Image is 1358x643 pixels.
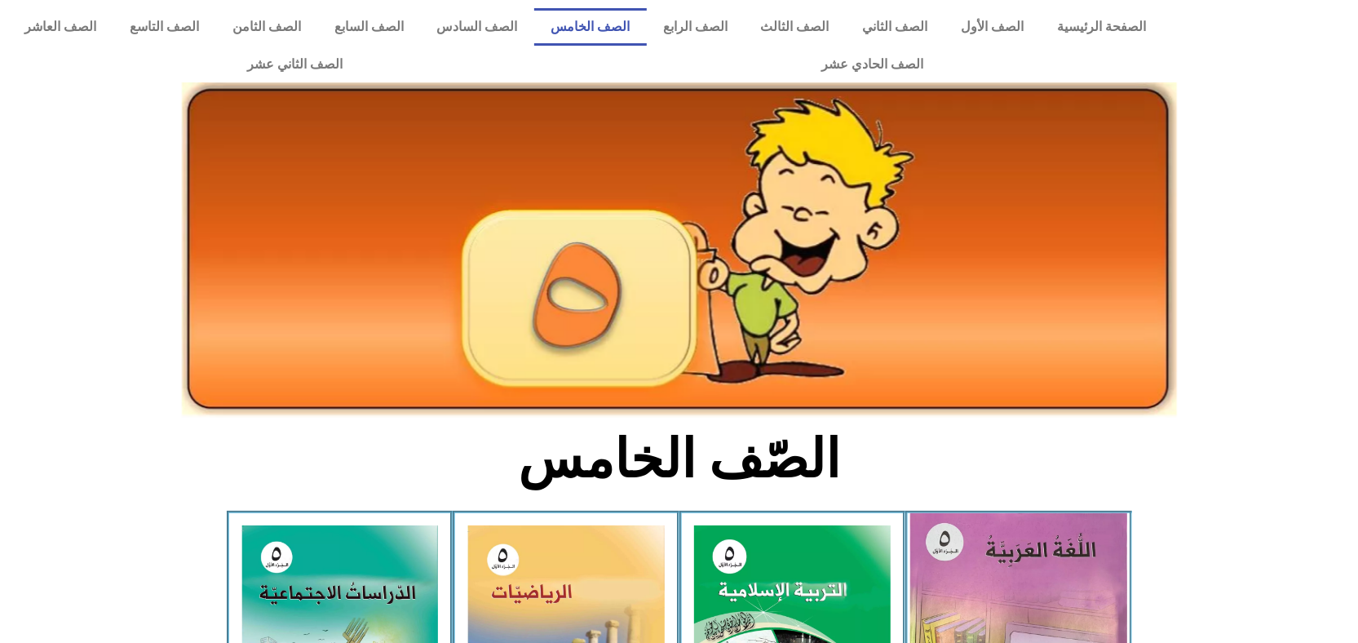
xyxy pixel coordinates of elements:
a: الصف الثامن [216,8,318,46]
a: الصف السادس [420,8,534,46]
a: الصف الرابع [647,8,745,46]
a: الصف الحادي عشر [582,46,1163,83]
a: الصف الثاني [846,8,944,46]
h2: الصّف الخامس [409,428,949,491]
a: الصف التاسع [113,8,216,46]
a: الصف الخامس [534,8,647,46]
a: الصف العاشر [8,8,113,46]
a: الصف الثالث [744,8,846,46]
a: الصف السابع [317,8,420,46]
a: الصفحة الرئيسية [1041,8,1163,46]
a: الصف الثاني عشر [8,46,582,83]
a: الصف الأول [944,8,1041,46]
